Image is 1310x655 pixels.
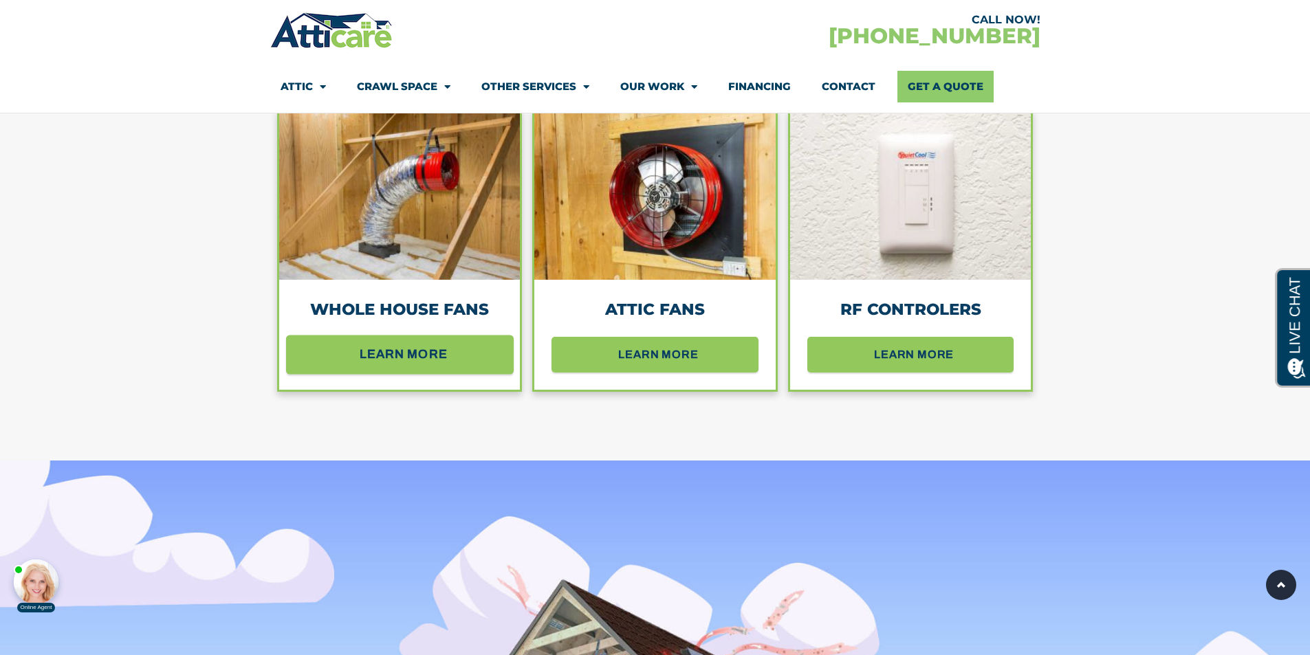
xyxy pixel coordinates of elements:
[552,300,758,320] div: Attic fans
[481,71,589,102] a: Other Services
[357,71,450,102] a: Crawl Space
[620,71,697,102] a: Our Work
[655,14,1040,25] div: CALL NOW!
[285,335,513,374] a: learn more
[7,511,227,614] iframe: Chat Invitation
[534,111,776,280] img: QuietCool Whole House Attic Fan for Sale | Atticare USA
[34,11,111,28] span: Opens a chat window
[807,337,1014,373] a: learn more
[897,71,994,102] a: Get A Quote
[618,344,698,366] span: learn more
[822,71,875,102] a: Contact
[296,300,503,320] div: Whole house fans
[281,71,1030,102] nav: Menu
[281,71,326,102] a: Attic
[874,344,954,366] span: learn more
[360,342,448,366] span: learn more
[807,300,1014,320] div: RF controlers
[728,71,791,102] a: Financing
[552,337,758,373] a: learn more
